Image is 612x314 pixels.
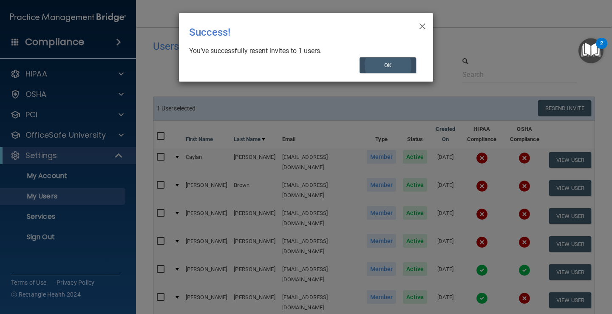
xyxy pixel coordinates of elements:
[360,57,416,73] button: OK
[600,43,603,54] div: 2
[578,38,603,63] button: Open Resource Center, 2 new notifications
[419,17,426,34] span: ×
[189,20,388,45] div: Success!
[189,46,416,56] div: You’ve successfully resent invites to 1 users.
